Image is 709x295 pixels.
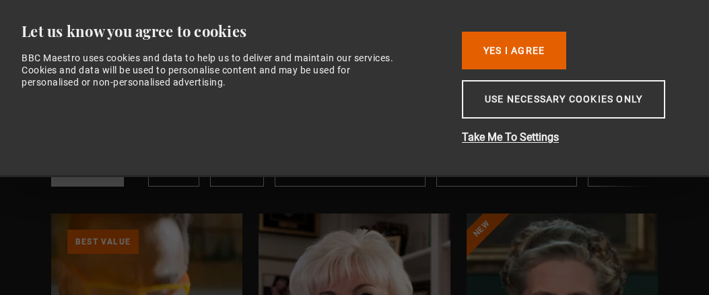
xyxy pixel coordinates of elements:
div: BBC Maestro uses cookies and data to help us to deliver and maintain our services. Cookies and da... [22,52,399,89]
button: Yes I Agree [462,32,566,69]
div: Let us know you agree to cookies [22,22,441,41]
p: Best value [67,230,139,254]
button: Take Me To Settings [462,129,677,145]
button: Use necessary cookies only [462,80,665,119]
